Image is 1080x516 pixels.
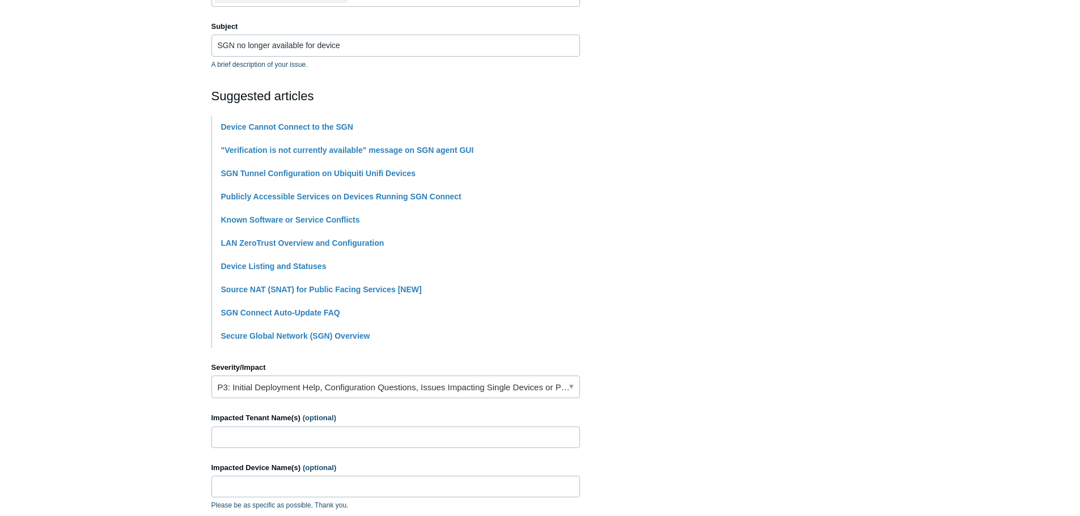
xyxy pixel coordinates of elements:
label: Impacted Device Name(s) [211,462,580,474]
a: Publicly Accessible Services on Devices Running SGN Connect [221,192,461,201]
a: Source NAT (SNAT) for Public Facing Services [NEW] [221,285,422,294]
label: Subject [211,21,580,32]
label: Impacted Tenant Name(s) [211,412,580,424]
span: (optional) [303,413,336,422]
a: P3: Initial Deployment Help, Configuration Questions, Issues Impacting Single Devices or Past Out... [211,376,580,398]
h2: Suggested articles [211,87,580,105]
a: LAN ZeroTrust Overview and Configuration [221,238,384,248]
a: SGN Connect Auto-Update FAQ [221,308,340,317]
p: Please be as specific as possible. Thank you. [211,500,580,510]
label: Severity/Impact [211,362,580,373]
a: Secure Global Network (SGN) Overview [221,331,370,340]
a: Device Listing and Statuses [221,262,327,271]
a: "Verification is not currently available" message on SGN agent GUI [221,146,474,155]
a: SGN Tunnel Configuration on Ubiquiti Unifi Devices [221,169,416,178]
a: Device Cannot Connect to the SGN [221,122,353,131]
p: A brief description of your issue. [211,59,580,70]
span: (optional) [303,463,336,472]
a: Known Software or Service Conflicts [221,215,360,224]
